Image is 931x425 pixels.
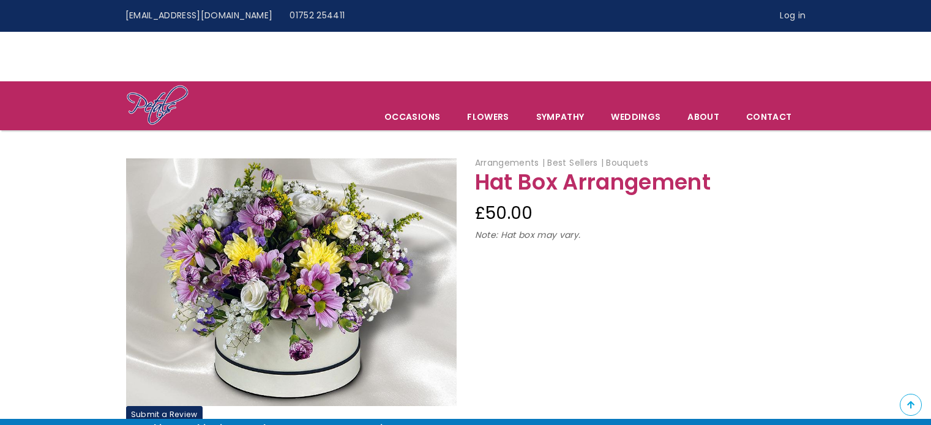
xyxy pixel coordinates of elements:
[733,104,804,130] a: Contact
[281,4,353,28] a: 01752 254411
[771,4,814,28] a: Log in
[523,104,597,130] a: Sympathy
[475,199,806,228] div: £50.00
[475,157,545,169] span: Arrangements
[117,4,282,28] a: [EMAIL_ADDRESS][DOMAIN_NAME]
[606,157,648,169] span: Bouquets
[475,171,806,194] h1: Hat Box Arrangement
[475,229,581,241] em: Note: Hat box may vary.
[598,104,673,130] span: Weddings
[126,158,457,406] img: Hat Box Arrangement
[372,104,453,130] span: Occasions
[547,157,604,169] span: Best Sellers
[126,84,189,127] img: Home
[675,104,732,130] a: About
[454,104,522,130] a: Flowers
[126,406,203,423] label: Submit a Review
